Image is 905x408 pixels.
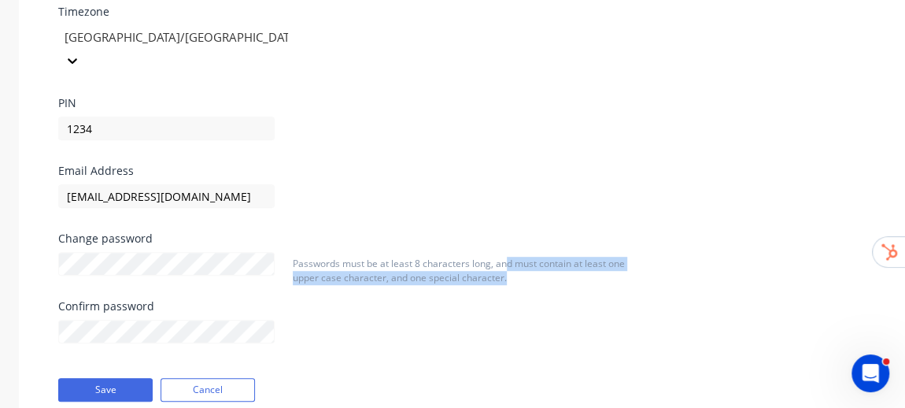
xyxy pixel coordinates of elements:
button: Cancel [161,378,255,402]
div: Change password [58,233,275,244]
div: Email Address [58,165,900,176]
div: Timezone [58,6,900,17]
div: PIN [58,98,900,109]
span: Passwords must be at least 8 characters long, and must contain at least one upper case character,... [293,257,625,284]
button: Save [58,378,153,402]
div: Confirm password [58,301,275,312]
iframe: Intercom live chat [851,354,889,392]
